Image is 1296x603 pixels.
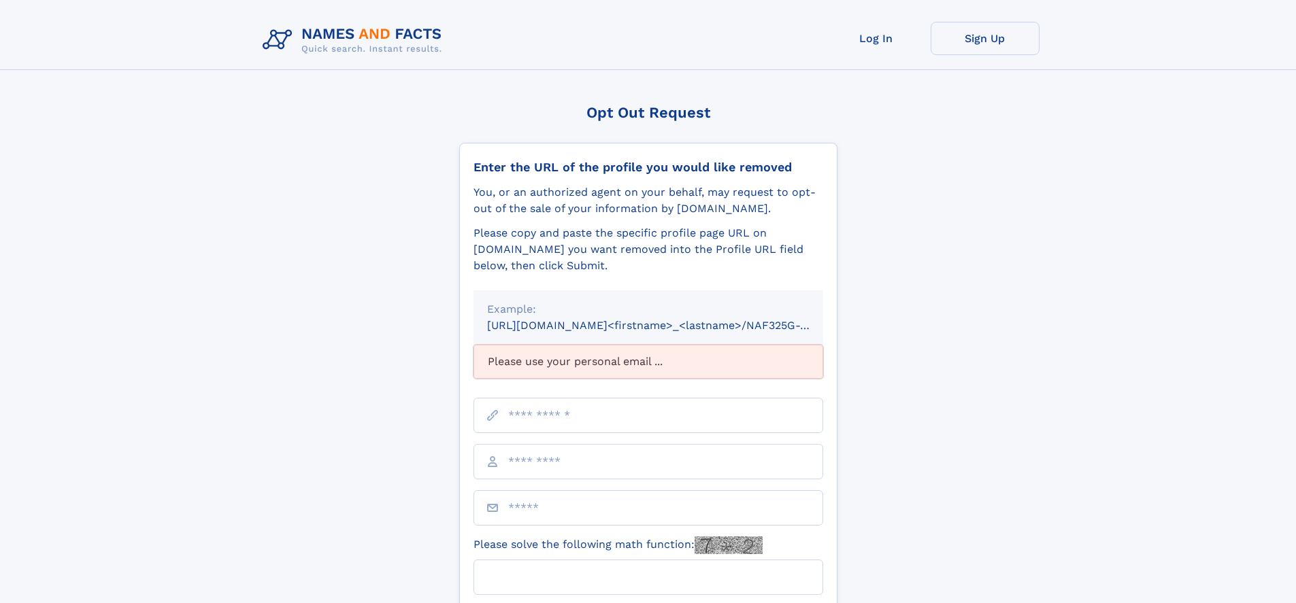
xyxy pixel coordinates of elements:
div: Enter the URL of the profile you would like removed [473,160,823,175]
div: Example: [487,301,810,317]
label: Please solve the following math function: [473,536,763,554]
div: You, or an authorized agent on your behalf, may request to opt-out of the sale of your informatio... [473,184,823,217]
a: Log In [822,22,931,55]
div: Opt Out Request [459,104,837,121]
div: Please copy and paste the specific profile page URL on [DOMAIN_NAME] you want removed into the Pr... [473,225,823,274]
small: [URL][DOMAIN_NAME]<firstname>_<lastname>/NAF325G-xxxxxxxx [487,319,849,332]
div: Please use your personal email ... [473,345,823,379]
a: Sign Up [931,22,1040,55]
img: Logo Names and Facts [257,22,453,58]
